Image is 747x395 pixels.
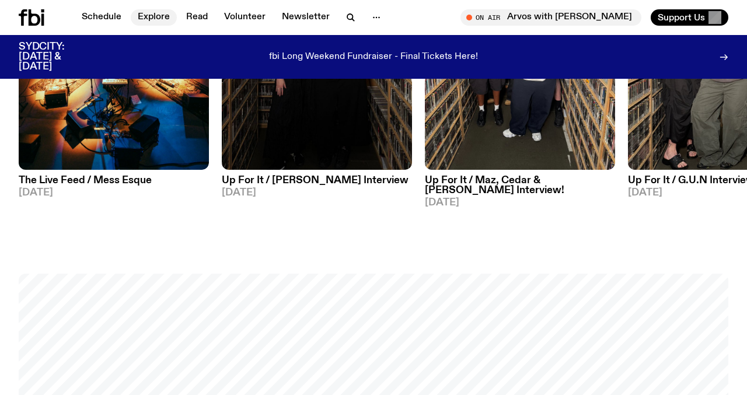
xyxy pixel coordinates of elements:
[222,170,412,198] a: Up For It / [PERSON_NAME] Interview[DATE]
[131,9,177,26] a: Explore
[425,176,615,195] h3: Up For It / Maz, Cedar & [PERSON_NAME] Interview!
[460,9,641,26] button: On AirArvos with [PERSON_NAME]
[179,9,215,26] a: Read
[275,9,337,26] a: Newsletter
[425,198,615,208] span: [DATE]
[19,188,209,198] span: [DATE]
[425,170,615,208] a: Up For It / Maz, Cedar & [PERSON_NAME] Interview![DATE]
[19,170,209,198] a: The Live Feed / Mess Esque[DATE]
[222,188,412,198] span: [DATE]
[651,9,728,26] button: Support Us
[75,9,128,26] a: Schedule
[222,176,412,186] h3: Up For It / [PERSON_NAME] Interview
[19,176,209,186] h3: The Live Feed / Mess Esque
[269,52,478,62] p: fbi Long Weekend Fundraiser - Final Tickets Here!
[217,9,273,26] a: Volunteer
[658,12,705,23] span: Support Us
[19,42,93,72] h3: SYDCITY: [DATE] & [DATE]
